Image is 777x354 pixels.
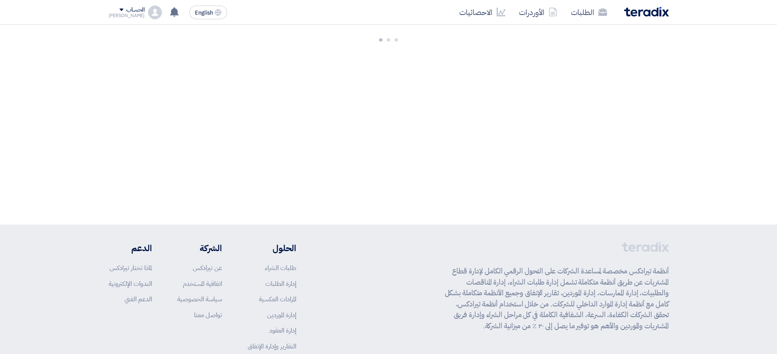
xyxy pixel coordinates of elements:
li: الدعم [109,242,152,255]
span: English [195,10,213,16]
a: الدعم الفني [124,294,152,304]
a: الاحصائيات [452,2,512,22]
a: لماذا تختار تيرادكس [109,263,152,273]
img: profile_test.png [148,6,162,19]
a: تواصل معنا [194,310,222,320]
a: المزادات العكسية [259,294,296,304]
p: أنظمة تيرادكس مخصصة لمساعدة الشركات على التحول الرقمي الكامل لإدارة قطاع المشتريات عن طريق أنظمة ... [445,266,669,331]
img: Teradix logo [624,7,669,17]
a: الأوردرات [512,2,564,22]
a: إدارة العقود [269,326,296,335]
a: طلبات الشراء [265,263,296,273]
a: سياسة الخصوصية [177,294,222,304]
a: عن تيرادكس [193,263,222,273]
li: الحلول [248,242,296,255]
a: الندوات الإلكترونية [109,279,152,288]
div: [PERSON_NAME] [109,13,145,18]
li: الشركة [177,242,222,255]
a: التقارير وإدارة الإنفاق [248,342,296,351]
div: الحساب [126,6,145,14]
button: English [189,6,227,19]
a: إدارة الموردين [267,310,296,320]
a: إدارة الطلبات [265,279,296,288]
a: الطلبات [564,2,614,22]
a: اتفاقية المستخدم [183,279,222,288]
